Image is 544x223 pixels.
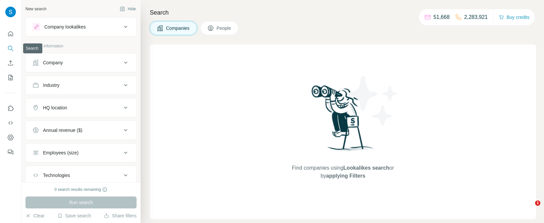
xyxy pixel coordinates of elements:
span: Lookalikes search [343,165,389,171]
iframe: Intercom live chat [522,200,537,216]
h4: Search [150,8,536,17]
button: Quick start [5,28,16,40]
div: HQ location [43,104,67,111]
button: Feedback [5,146,16,158]
button: Employees (size) [26,145,136,161]
div: Employees (size) [43,149,78,156]
img: Surfe Illustration - Stars [343,71,402,131]
div: Technologies [43,172,70,179]
button: Company lookalikes [26,19,136,35]
button: Industry [26,77,136,93]
div: Industry [43,82,60,88]
button: Search [5,42,16,54]
button: Clear [25,212,44,219]
button: Share filters [104,212,137,219]
button: Save search [57,212,91,219]
button: Company [26,55,136,71]
button: My lists [5,72,16,84]
button: Technologies [26,167,136,183]
button: Buy credits [499,13,529,22]
button: Use Surfe API [5,117,16,129]
button: Enrich CSV [5,57,16,69]
span: Companies [166,25,190,31]
button: Hide [115,4,141,14]
button: Dashboard [5,132,16,143]
div: Company lookalikes [44,24,86,30]
img: Avatar [5,7,16,17]
img: Surfe Illustration - Woman searching with binoculars [309,84,377,157]
p: 51,668 [434,13,450,21]
p: 2,283,921 [464,13,488,21]
p: Company information [25,43,137,49]
div: New search [25,6,46,12]
div: 0 search results remaining [55,187,108,193]
button: Use Surfe on LinkedIn [5,102,16,114]
span: 1 [535,200,540,206]
span: applying Filters [326,173,365,179]
button: HQ location [26,100,136,116]
button: Annual revenue ($) [26,122,136,138]
span: Find companies using or by [290,164,396,180]
div: Annual revenue ($) [43,127,82,134]
span: People [217,25,232,31]
div: Company [43,59,63,66]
